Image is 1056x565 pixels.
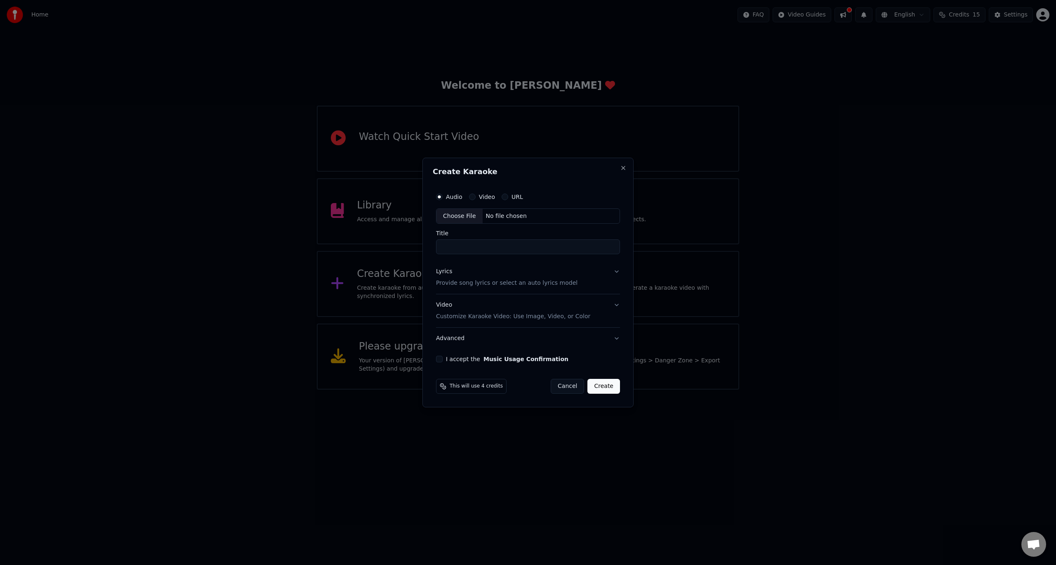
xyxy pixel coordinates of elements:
span: This will use 4 credits [450,383,503,390]
button: LyricsProvide song lyrics or select an auto lyrics model [436,261,620,294]
button: Cancel [551,379,584,394]
label: Title [436,231,620,236]
button: VideoCustomize Karaoke Video: Use Image, Video, or Color [436,295,620,328]
button: I accept the [483,356,568,362]
div: Video [436,301,590,321]
label: I accept the [446,356,568,362]
p: Provide song lyrics or select an auto lyrics model [436,279,577,288]
div: No file chosen [483,212,530,220]
button: Create [587,379,620,394]
h2: Create Karaoke [433,168,623,175]
button: Advanced [436,328,620,349]
div: Lyrics [436,268,452,276]
label: Video [479,194,495,200]
p: Customize Karaoke Video: Use Image, Video, or Color [436,312,590,321]
div: Choose File [436,209,483,224]
label: Audio [446,194,462,200]
label: URL [511,194,523,200]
